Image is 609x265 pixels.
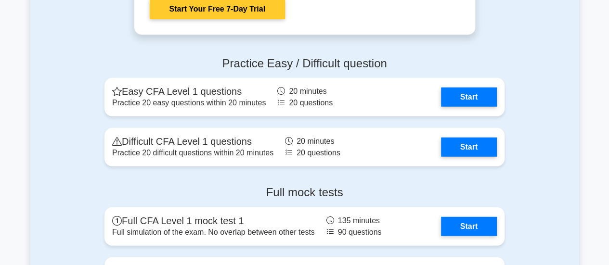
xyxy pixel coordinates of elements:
h4: Practice Easy / Difficult question [104,57,505,71]
h4: Full mock tests [104,186,505,200]
a: Start [441,217,497,236]
a: Start [441,88,497,107]
a: Start [441,138,497,157]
